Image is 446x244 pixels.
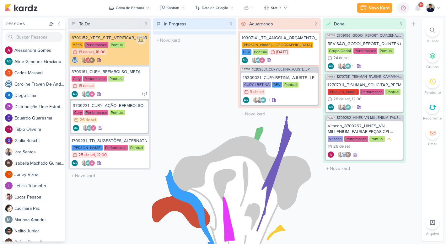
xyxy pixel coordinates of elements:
[129,145,144,151] div: Pontual
[110,42,125,48] div: Pontual
[5,4,38,12] img: kardz.app
[242,57,248,63] div: Criador(a): Aline Gimenez Graciano
[154,36,235,45] input: + Novo kard
[146,92,147,96] span: 1
[328,123,401,135] div: Vitacon_8709262_HINES_VN MILLENIUM_PAUSAR PEÇAS CPL ALTO
[328,63,334,69] div: Aline Gimenez Graciano
[328,48,352,54] div: Grupo Godoi
[368,5,390,11] div: Novo Kard
[84,42,108,48] div: Performance
[333,145,350,149] div: 26 de set
[84,110,108,115] div: Performance
[244,99,248,102] p: AG
[80,91,95,97] div: Colaboradores: Iara Santos, Aline Gimenez Graciano, Alessandra Gomes
[83,76,107,82] div: Performance
[14,228,65,234] div: N e l i t o J u n i o r
[337,104,344,110] img: Iara Santos
[345,63,351,69] div: Aline Gimenez Graciano
[5,125,13,133] div: Fabio Oliveira
[72,91,78,97] div: Criador(a): Aline Gimenez Graciano
[328,104,334,110] div: Criador(a): Aline Gimenez Graciano
[78,84,94,88] div: 18 de set
[78,153,95,157] div: 25 de set
[72,35,147,41] div: 6709152_YEES_SITE_VERIFICAR_ENTRADA_DE_LEADS
[73,125,79,131] div: Criador(a): Aline Gimenez Graciano
[89,91,95,97] img: Alessandra Gomes
[243,97,249,103] div: Criador(a): Aline Gimenez Graciano
[80,160,95,166] div: Colaboradores: Iara Santos, Aline Gimenez Graciano, Alessandra Gomes
[5,227,13,235] img: Nelito Junior
[81,125,96,131] div: Colaboradores: Iara Santos, Aline Gimenez Graciano, Alessandra Gomes
[90,59,94,62] p: IM
[255,57,261,63] div: Aline Gimenez Graciano
[5,216,13,223] img: Mariana Amorim
[328,104,334,110] div: Aline Gimenez Graciano
[337,116,403,119] span: 8709262_HINES_VN MILLENIUM_PAUSAR PEÇAS CPL ALTO
[14,58,65,65] div: A l i n e G i m e n e z G r a c i a n o
[369,136,385,142] div: Pontual
[14,126,65,133] div: F a b i o O l i v e i r a
[73,110,83,115] div: Cury
[95,153,107,157] div: , 12:00
[72,76,82,82] div: Cury
[379,48,394,54] div: Pontual
[90,125,96,131] img: Alessandra Gomes
[397,21,405,27] div: 3
[357,3,392,13] button: Novo Kard
[72,138,147,144] div: 1709231_TD_SUGESTÕES_ALTERNATIVAS_AO_RD
[7,128,11,131] p: FO
[5,32,63,42] input: Buscar Pessoas
[108,76,124,82] div: Pontual
[350,97,362,101] div: , 12:00
[256,59,260,62] p: AG
[7,60,11,63] p: AG
[88,127,92,130] p: AG
[94,50,105,54] div: , 18:00
[74,127,78,130] p: AG
[86,93,90,96] p: AG
[7,162,11,165] p: IM
[85,160,91,166] div: Aline Gimenez Graciano
[137,35,145,44] img: notification bell
[5,69,13,77] img: Carlos Massari
[424,90,441,95] p: Pendente
[72,160,78,166] div: Criador(a): Aline Gimenez Graciano
[7,173,11,176] p: JV
[328,82,401,88] div: 12707311_TISHMAN_SOLICITAR_REEMBOLSO_META_V2
[227,21,235,27] div: 0
[243,59,247,62] p: AG
[72,160,78,166] div: Aline Gimenez Graciano
[353,48,377,54] div: Performance
[360,89,384,95] div: Performance
[251,57,258,63] img: Iara Santos
[336,63,355,69] div: Colaboradores: Iara Santos, Levy Pessoa, Aline Gimenez Graciano, Alessandra Gomes
[5,159,13,167] div: Isabella Machado Guimarães
[73,103,146,109] div: 3709231_CURY_AÇÃO_REEMBOLSO_META
[427,38,438,44] p: Buscar
[72,91,78,97] div: Aline Gimenez Graciano
[283,82,298,88] div: Pontual
[324,164,405,173] input: + Novo kard
[259,57,265,63] img: Alessandra Gomes
[5,58,13,65] div: Aline Gimenez Graciano
[69,171,150,180] input: + Novo kard
[250,57,265,63] div: Colaboradores: Iara Santos, Aline Gimenez Graciano, Alessandra Gomes
[73,125,79,131] div: Aline Gimenez Graciano
[253,97,259,103] img: Iara Santos
[81,91,88,97] img: Iara Santos
[5,80,13,88] img: Caroline Traven De Andrade
[326,116,336,119] span: AG227
[346,65,350,68] p: AG
[14,183,65,189] div: L e t i c i a T r i u m p h o
[328,63,334,69] div: Criador(a): Aline Gimenez Graciano
[328,136,343,142] div: Vitacon
[81,57,88,63] img: Iara Santos
[243,97,249,103] div: Aline Gimenez Graciano
[328,151,334,158] div: Criador(a): Alessandra Gomes
[86,125,93,131] div: Aline Gimenez Graciano
[337,63,344,69] img: Iara Santos
[14,216,65,223] div: M a r i a n a A m o r i m
[110,110,125,115] div: Pontual
[337,75,403,78] span: 12707311_TISHMAN_PAUSAR_CAMPANHAS
[14,115,65,121] div: E d u a r d o Q u a r e s m a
